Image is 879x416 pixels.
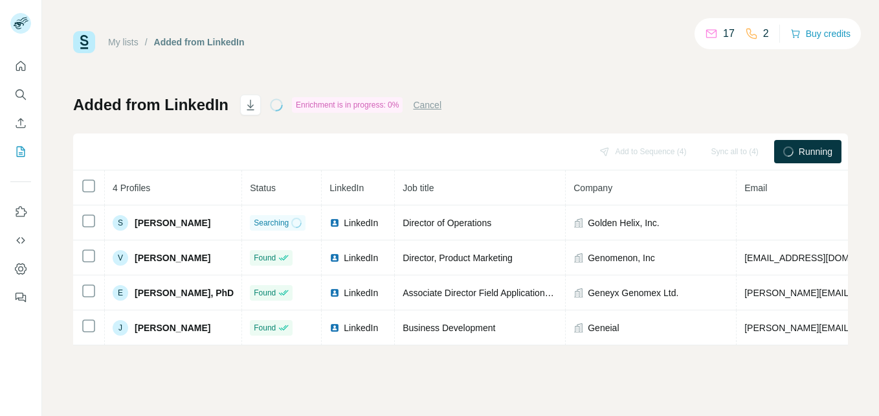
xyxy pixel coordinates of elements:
button: Quick start [10,54,31,78]
span: Company [573,183,612,193]
div: J [113,320,128,336]
span: Found [254,287,276,299]
img: LinkedIn logo [329,323,340,333]
span: LinkedIn [344,216,378,229]
span: Job title [403,183,434,193]
span: Searching [254,217,289,229]
span: LinkedIn [344,251,378,264]
span: LinkedIn [344,286,378,299]
span: [PERSON_NAME], PhD [135,286,234,299]
li: / [145,36,148,49]
p: 2 [763,26,769,41]
button: Use Surfe on LinkedIn [10,200,31,224]
img: LinkedIn logo [329,253,340,263]
span: Director, Product Marketing [403,253,513,263]
span: [PERSON_NAME] [135,321,210,334]
span: Geneial [588,321,619,334]
button: Feedback [10,286,31,309]
div: Added from LinkedIn [154,36,245,49]
div: S [113,215,128,231]
button: Search [10,83,31,106]
span: Golden Helix, Inc. [588,216,660,229]
p: 17 [723,26,735,41]
button: Cancel [413,98,441,111]
span: 4 Profiles [113,183,150,193]
span: Running [799,145,832,158]
span: Geneyx Genomex Ltd. [588,286,678,299]
button: Dashboard [10,257,31,281]
span: LinkedIn [329,183,364,193]
button: Enrich CSV [10,111,31,135]
span: Found [254,322,276,334]
div: V [113,250,128,266]
span: Status [250,183,276,193]
button: Buy credits [790,25,851,43]
span: Business Development [403,323,495,333]
span: Found [254,252,276,264]
img: LinkedIn logo [329,288,340,298]
a: My lists [108,37,139,47]
button: My lists [10,140,31,163]
span: Email [744,183,767,193]
div: E [113,285,128,301]
span: [PERSON_NAME] [135,251,210,264]
img: Surfe Logo [73,31,95,53]
h1: Added from LinkedIn [73,95,228,115]
span: Director of Operations [403,218,491,228]
span: Genomenon, Inc [588,251,655,264]
button: Use Surfe API [10,229,31,252]
span: LinkedIn [344,321,378,334]
div: Enrichment is in progress: 0% [292,97,403,113]
span: Associate Director Field Applications Support [403,288,583,298]
span: [PERSON_NAME] [135,216,210,229]
img: LinkedIn logo [329,218,340,228]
